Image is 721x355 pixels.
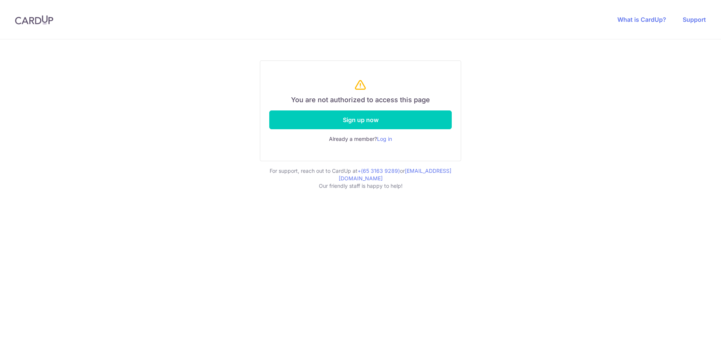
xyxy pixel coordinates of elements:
a: Sign up now [269,110,452,129]
img: CardUp Logo [15,15,53,24]
a: [EMAIL_ADDRESS][DOMAIN_NAME] [339,168,452,181]
a: What is CardUp? [617,16,666,23]
p: For support, reach out to CardUp at or [260,167,461,182]
a: Support [683,16,706,23]
p: Our friendly staff is happy to help! [260,182,461,190]
a: Log in [377,136,392,142]
a: +(65 3163 9289) [357,168,400,174]
div: Already a member? [269,135,452,143]
h6: You are not authorized to access this page [269,96,452,104]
